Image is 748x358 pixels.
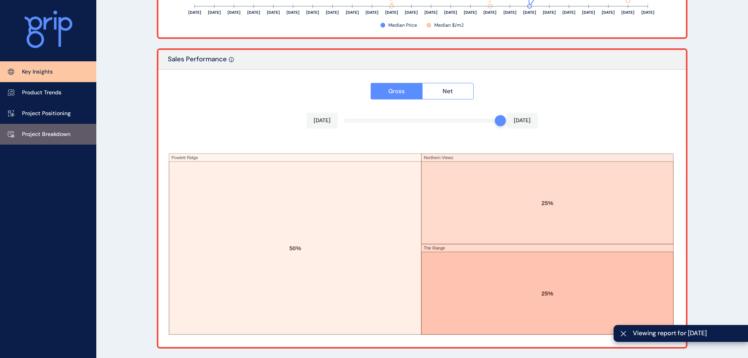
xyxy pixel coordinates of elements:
p: [DATE] [514,117,531,125]
span: Median $/m2 [434,22,464,29]
button: Gross [371,83,422,99]
span: Net [443,87,453,95]
span: Gross [388,87,405,95]
p: Key Insights [22,68,53,76]
p: Sales Performance [168,55,227,69]
span: Viewing report for [DATE] [633,329,742,338]
button: Net [422,83,474,99]
p: Project Breakdown [22,130,70,138]
p: Project Positioning [22,110,71,117]
p: Product Trends [22,89,61,97]
span: Median Price [388,22,417,29]
p: [DATE] [314,117,331,125]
